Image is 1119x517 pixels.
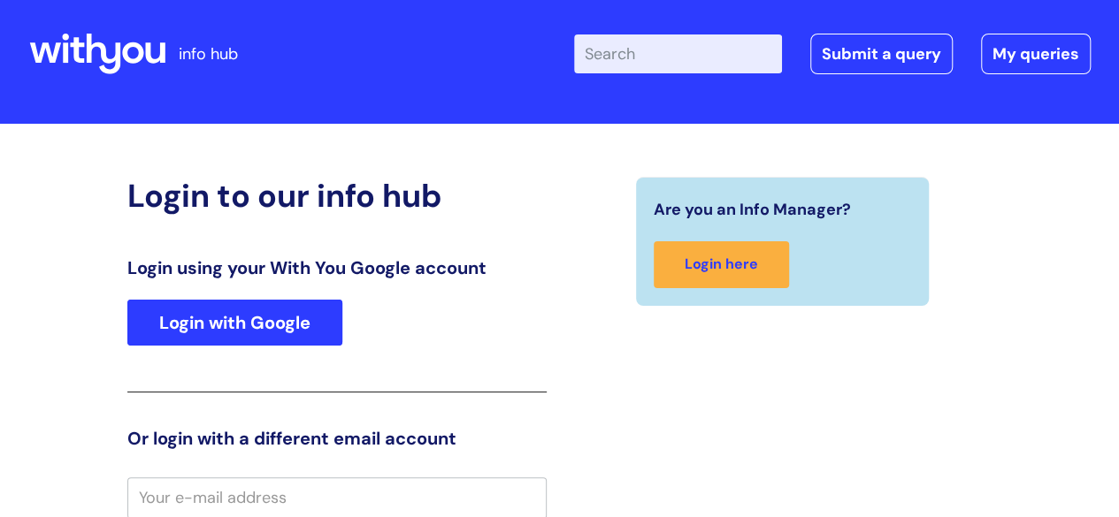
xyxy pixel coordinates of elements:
a: My queries [981,34,1091,74]
a: Login here [654,241,789,288]
h3: Or login with a different email account [127,428,547,449]
a: Login with Google [127,300,342,346]
span: Are you an Info Manager? [654,195,851,224]
input: Search [574,34,782,73]
p: info hub [179,40,238,68]
h3: Login using your With You Google account [127,257,547,278]
h2: Login to our info hub [127,177,547,215]
a: Submit a query [810,34,953,74]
